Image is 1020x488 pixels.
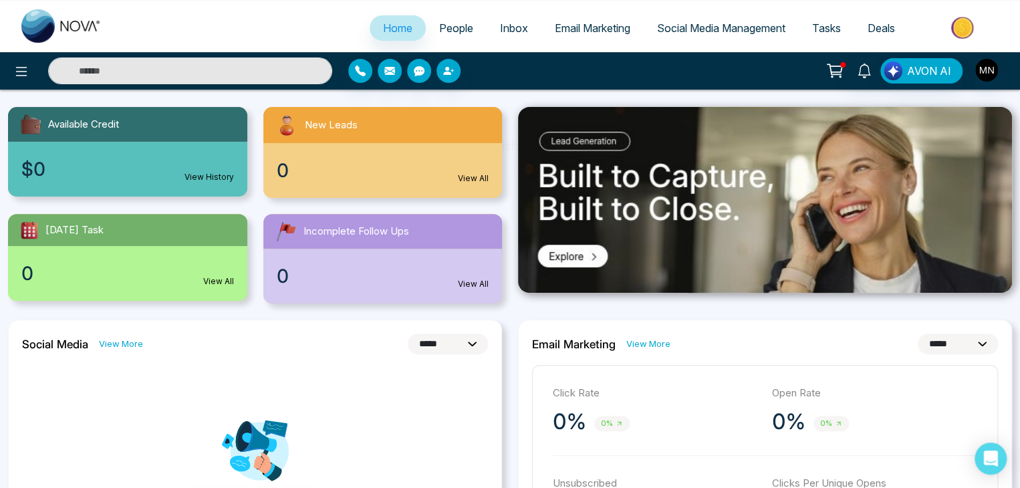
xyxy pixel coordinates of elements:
[799,15,854,41] a: Tasks
[426,15,487,41] a: People
[21,9,102,43] img: Nova CRM Logo
[880,58,963,84] button: AVON AI
[383,21,412,35] span: Home
[500,21,528,35] span: Inbox
[553,408,586,435] p: 0%
[45,223,104,238] span: [DATE] Task
[277,156,289,185] span: 0
[854,15,908,41] a: Deals
[21,155,45,183] span: $0
[812,21,841,35] span: Tasks
[518,107,1012,293] img: .
[772,408,805,435] p: 0%
[222,417,289,484] img: Analytics png
[439,21,473,35] span: People
[626,338,670,350] a: View More
[21,259,33,287] span: 0
[277,262,289,290] span: 0
[48,117,119,132] span: Available Credit
[915,13,1012,43] img: Market-place.gif
[458,278,489,290] a: View All
[255,214,511,303] a: Incomplete Follow Ups0View All
[532,338,616,351] h2: Email Marketing
[22,338,88,351] h2: Social Media
[975,59,998,82] img: User Avatar
[555,21,630,35] span: Email Marketing
[813,416,849,431] span: 0%
[884,62,902,80] img: Lead Flow
[203,275,234,287] a: View All
[19,112,43,136] img: availableCredit.svg
[184,171,234,183] a: View History
[303,224,409,239] span: Incomplete Follow Ups
[274,112,299,138] img: newLeads.svg
[19,219,40,241] img: todayTask.svg
[541,15,644,41] a: Email Marketing
[907,63,951,79] span: AVON AI
[644,15,799,41] a: Social Media Management
[305,118,358,133] span: New Leads
[553,386,759,401] p: Click Rate
[975,443,1007,475] div: Open Intercom Messenger
[274,219,298,243] img: followUps.svg
[487,15,541,41] a: Inbox
[594,416,630,431] span: 0%
[458,172,489,185] a: View All
[255,107,511,198] a: New Leads0View All
[99,338,143,350] a: View More
[657,21,785,35] span: Social Media Management
[370,15,426,41] a: Home
[868,21,895,35] span: Deals
[772,386,978,401] p: Open Rate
